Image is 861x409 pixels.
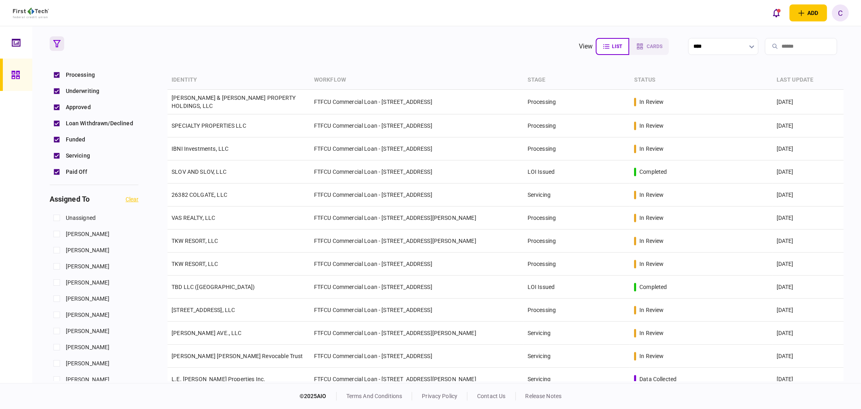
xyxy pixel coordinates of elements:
[13,8,49,18] img: client company logo
[524,230,630,253] td: Processing
[639,375,677,383] div: data collected
[66,135,86,144] span: Funded
[346,393,402,399] a: terms and conditions
[524,253,630,276] td: Processing
[773,160,844,183] td: [DATE]
[310,322,524,345] td: FTFCU Commercial Loan - [STREET_ADDRESS][PERSON_NAME]
[310,230,524,253] td: FTFCU Commercial Loan - [STREET_ADDRESS][PERSON_NAME]
[639,191,664,199] div: in review
[773,299,844,322] td: [DATE]
[310,183,524,207] td: FTFCU Commercial Loan - [STREET_ADDRESS]
[172,215,215,221] a: VAS REALTY, LLC
[596,38,629,55] button: list
[66,71,95,79] span: Processing
[639,352,664,360] div: in review
[832,4,849,21] button: C
[66,295,110,303] span: [PERSON_NAME]
[50,196,90,203] h3: assigned to
[310,90,524,114] td: FTFCU Commercial Loan - [STREET_ADDRESS]
[647,44,662,49] span: cards
[310,345,524,368] td: FTFCU Commercial Loan - [STREET_ADDRESS]
[524,137,630,160] td: Processing
[639,214,664,222] div: in review
[66,87,100,95] span: Underwriting
[310,207,524,230] td: FTFCU Commercial Loan - [STREET_ADDRESS][PERSON_NAME]
[300,392,337,401] div: © 2025 AIO
[773,230,844,253] td: [DATE]
[524,90,630,114] td: Processing
[172,145,228,152] a: IBNI Investments, LLC
[66,246,110,255] span: [PERSON_NAME]
[66,359,110,368] span: [PERSON_NAME]
[630,71,773,90] th: status
[66,103,91,112] span: Approved
[422,393,457,399] a: privacy policy
[66,152,90,160] span: Servicing
[310,71,524,90] th: workflow
[172,353,303,359] a: [PERSON_NAME] [PERSON_NAME] Revocable Trust
[524,160,630,183] td: LOI Issued
[639,329,664,337] div: in review
[172,95,295,109] a: [PERSON_NAME] & [PERSON_NAME] PROPERTY HOLDINGS, LLC
[773,90,844,114] td: [DATE]
[172,169,226,175] a: SLOV AND SLOV, LLC
[773,368,844,391] td: [DATE]
[524,207,630,230] td: Processing
[66,119,133,128] span: Loan Withdrawn/Declined
[66,343,110,352] span: [PERSON_NAME]
[639,145,664,153] div: in review
[790,4,827,21] button: open adding identity options
[310,299,524,322] td: FTFCU Commercial Loan - [STREET_ADDRESS]
[639,306,664,314] div: in review
[66,311,110,319] span: [PERSON_NAME]
[172,307,235,313] a: [STREET_ADDRESS], LLC
[524,368,630,391] td: Servicing
[524,345,630,368] td: Servicing
[66,327,110,335] span: [PERSON_NAME]
[612,44,622,49] span: list
[773,114,844,137] td: [DATE]
[172,238,218,244] a: TKW RESORT, LLC
[526,393,562,399] a: release notes
[639,98,664,106] div: in review
[66,230,110,238] span: [PERSON_NAME]
[172,376,265,382] a: L.E. [PERSON_NAME] Properties Inc.
[310,160,524,183] td: FTFCU Commercial Loan - [STREET_ADDRESS]
[172,192,227,198] a: 26382 COLGATE, LLC
[310,253,524,276] td: FTFCU Commercial Loan - [STREET_ADDRESS]
[639,237,664,245] div: in review
[310,276,524,299] td: FTFCU Commercial Loan - [STREET_ADDRESS]
[773,253,844,276] td: [DATE]
[639,260,664,268] div: in review
[477,393,505,399] a: contact us
[66,278,110,287] span: [PERSON_NAME]
[768,4,785,21] button: open notifications list
[629,38,669,55] button: cards
[172,330,241,336] a: [PERSON_NAME] AVE., LLC
[172,122,246,129] a: SPECIALTY PROPERTIES LLC
[773,71,844,90] th: last update
[310,114,524,137] td: FTFCU Commercial Loan - [STREET_ADDRESS]
[639,122,664,130] div: in review
[773,207,844,230] td: [DATE]
[524,322,630,345] td: Servicing
[524,276,630,299] td: LOI Issued
[524,183,630,207] td: Servicing
[524,299,630,322] td: Processing
[310,137,524,160] td: FTFCU Commercial Loan - [STREET_ADDRESS]
[639,168,667,176] div: completed
[168,71,310,90] th: identity
[310,368,524,391] td: FTFCU Commercial Loan - [STREET_ADDRESS][PERSON_NAME]
[773,345,844,368] td: [DATE]
[773,137,844,160] td: [DATE]
[579,42,593,51] div: view
[773,276,844,299] td: [DATE]
[524,71,630,90] th: stage
[66,262,110,271] span: [PERSON_NAME]
[66,214,96,222] span: unassigned
[126,196,138,202] button: clear
[172,284,255,290] a: TBD LLC ([GEOGRAPHIC_DATA])
[66,375,110,384] span: [PERSON_NAME]
[773,322,844,345] td: [DATE]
